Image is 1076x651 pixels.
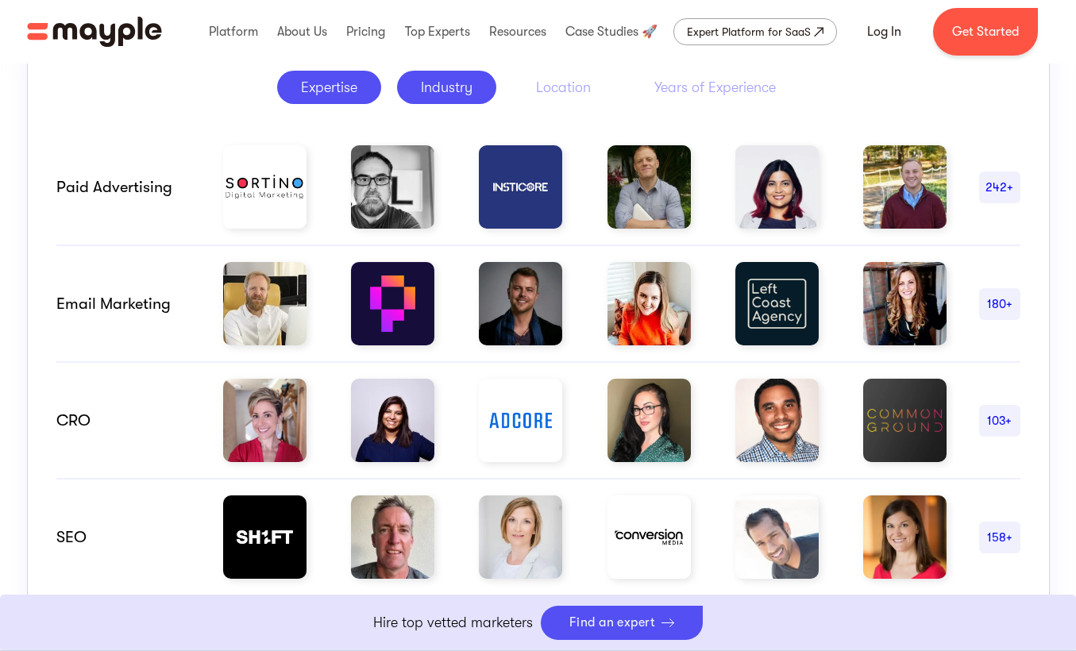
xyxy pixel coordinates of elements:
div: Industry [421,78,472,97]
div: email marketing [56,295,191,314]
iframe: Chat Widget [790,467,1076,651]
a: Log In [848,13,920,51]
div: CRO [56,411,191,430]
div: Paid advertising [56,178,191,197]
a: Get Started [933,8,1038,56]
div: Top Experts [401,6,474,57]
div: Expertise [301,78,357,97]
div: Years of Experience [654,78,776,97]
a: home [27,17,162,47]
div: Platform [205,6,262,57]
div: Location [536,78,591,97]
div: Resources [485,6,550,57]
div: 180+ [979,295,1020,314]
div: Expert Platform for SaaS [687,22,811,41]
a: Expert Platform for SaaS [673,18,837,45]
div: SEO [56,528,191,547]
div: 242+ [979,178,1020,197]
div: Pricing [342,6,389,57]
div: About Us [273,6,331,57]
div: 103+ [979,411,1020,430]
img: Mayple logo [27,17,162,47]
